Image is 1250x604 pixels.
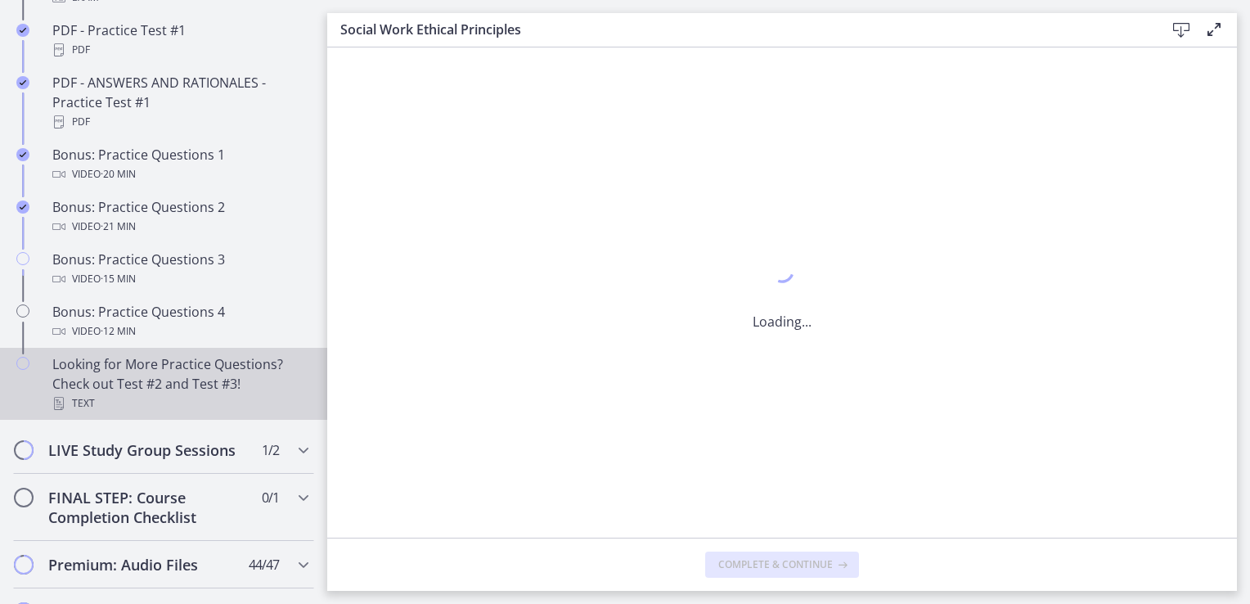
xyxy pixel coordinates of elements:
[101,217,136,237] span: · 21 min
[52,354,308,413] div: Looking for More Practice Questions? Check out Test #2 and Test #3!
[753,255,812,292] div: 1
[52,394,308,413] div: Text
[52,145,308,184] div: Bonus: Practice Questions 1
[48,488,248,527] h2: FINAL STEP: Course Completion Checklist
[52,322,308,341] div: Video
[718,558,833,571] span: Complete & continue
[52,250,308,289] div: Bonus: Practice Questions 3
[52,217,308,237] div: Video
[101,322,136,341] span: · 12 min
[52,197,308,237] div: Bonus: Practice Questions 2
[16,76,29,89] i: Completed
[101,269,136,289] span: · 15 min
[48,555,248,575] h2: Premium: Audio Files
[52,112,308,132] div: PDF
[262,440,279,460] span: 1 / 2
[340,20,1139,39] h3: Social Work Ethical Principles
[52,269,308,289] div: Video
[52,20,308,60] div: PDF - Practice Test #1
[753,312,812,331] p: Loading...
[16,148,29,161] i: Completed
[705,552,859,578] button: Complete & continue
[16,24,29,37] i: Completed
[249,555,279,575] span: 44 / 47
[16,201,29,214] i: Completed
[101,165,136,184] span: · 20 min
[52,165,308,184] div: Video
[262,488,279,507] span: 0 / 1
[48,440,248,460] h2: LIVE Study Group Sessions
[52,40,308,60] div: PDF
[52,73,308,132] div: PDF - ANSWERS AND RATIONALES - Practice Test #1
[52,302,308,341] div: Bonus: Practice Questions 4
